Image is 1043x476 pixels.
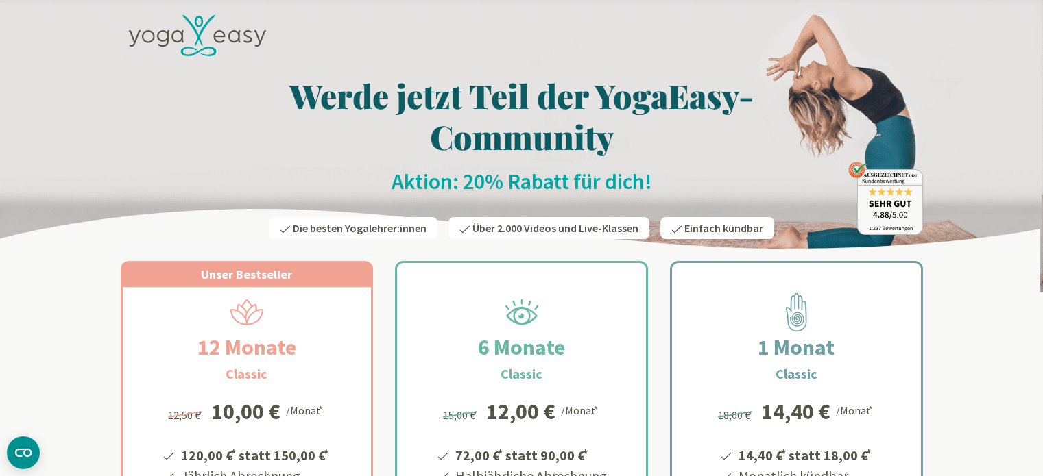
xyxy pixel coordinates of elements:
h2: 1 Monat [725,331,867,364]
span: Einfach kündbar [684,221,763,235]
button: CMP-Widget öffnen [7,436,40,469]
span: Die besten Yogalehrer:innen [293,221,427,235]
span: 18,00 € [718,408,754,422]
img: ausgezeichnet_badge.png [848,162,923,235]
span: Unser Bestseller [201,266,292,282]
div: /Monat [836,401,875,418]
div: 10,00 € [211,401,280,423]
h2: 12 Monate [165,331,329,364]
h3: Classic [501,364,542,384]
h2: Aktion: 20% Rabatt für dich! [121,168,923,195]
span: 12,50 € [168,408,204,422]
span: Über 2.000 Videos und Live-Klassen [472,221,638,235]
div: 14,40 € [761,401,830,423]
h1: Werde jetzt Teil der YogaEasy-Community [121,75,923,157]
h3: Classic [226,364,267,384]
h3: Classic [776,364,817,384]
span: 15,00 € [443,408,479,422]
li: 72,00 € statt 90,00 € [453,442,607,466]
li: 120,00 € statt 150,00 € [179,442,331,466]
h2: 6 Monate [445,331,598,364]
div: /Monat [286,401,325,418]
div: 12,00 € [486,401,555,423]
li: 14,40 € statt 18,00 € [736,442,874,466]
div: /Monat [561,401,600,418]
